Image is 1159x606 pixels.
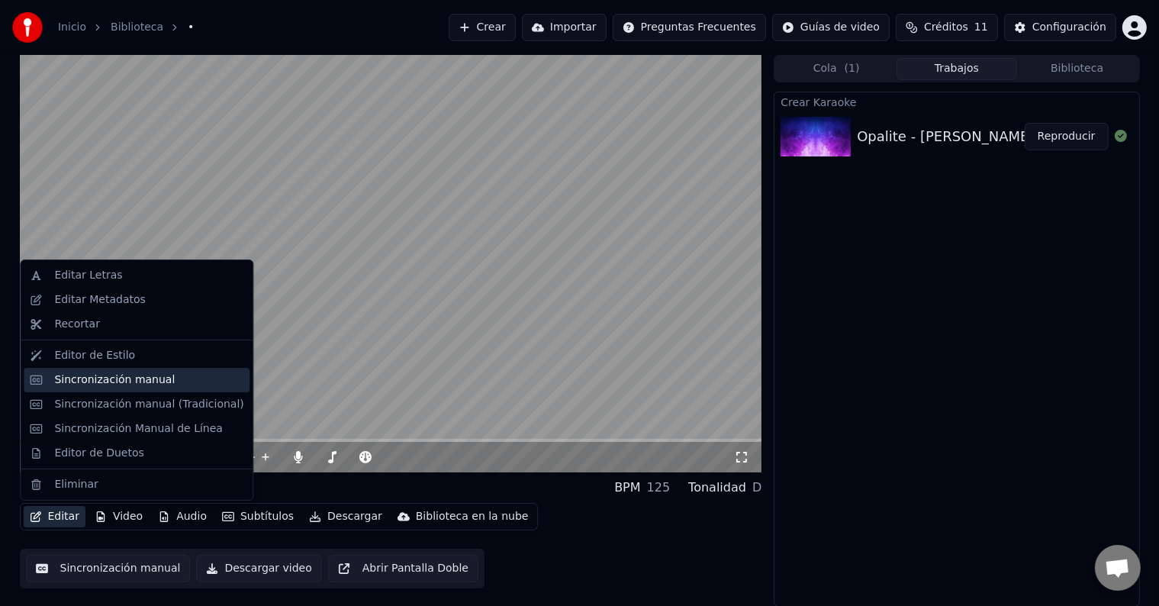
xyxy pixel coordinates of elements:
[924,20,968,35] span: Créditos
[614,479,640,497] div: BPM
[12,12,43,43] img: youka
[196,555,321,582] button: Descargar video
[328,555,478,582] button: Abrir Pantalla Doble
[845,61,860,76] span: ( 1 )
[1017,58,1138,80] button: Biblioteca
[54,292,145,308] div: Editar Metadatos
[449,14,516,41] button: Crear
[522,14,607,41] button: Importar
[152,506,213,527] button: Audio
[774,92,1138,111] div: Crear Karaoke
[54,317,100,332] div: Recortar
[26,555,191,582] button: Sincronización manual
[416,509,529,524] div: Biblioteca en la nube
[303,506,388,527] button: Descargar
[1032,20,1106,35] div: Configuración
[54,348,135,363] div: Editor de Estilo
[58,20,194,35] nav: breadcrumb
[613,14,766,41] button: Preguntas Frecuentes
[54,477,98,492] div: Eliminar
[1004,14,1116,41] button: Configuración
[688,479,746,497] div: Tonalidad
[772,14,890,41] button: Guías de video
[54,268,122,283] div: Editar Letras
[897,58,1017,80] button: Trabajos
[1025,123,1109,150] button: Reproducir
[111,20,163,35] a: Biblioteca
[752,479,761,497] div: D
[974,20,988,35] span: 11
[188,20,194,35] span: •
[54,446,143,461] div: Editor de Duetos
[857,126,1034,147] div: Opalite - [PERSON_NAME]
[647,479,671,497] div: 125
[896,14,998,41] button: Créditos11
[89,506,149,527] button: Video
[216,506,300,527] button: Subtítulos
[54,421,223,437] div: Sincronización Manual de Línea
[58,20,86,35] a: Inicio
[1095,545,1141,591] div: Chat abierto
[776,58,897,80] button: Cola
[24,506,85,527] button: Editar
[54,397,243,412] div: Sincronización manual (Tradicional)
[54,372,175,388] div: Sincronización manual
